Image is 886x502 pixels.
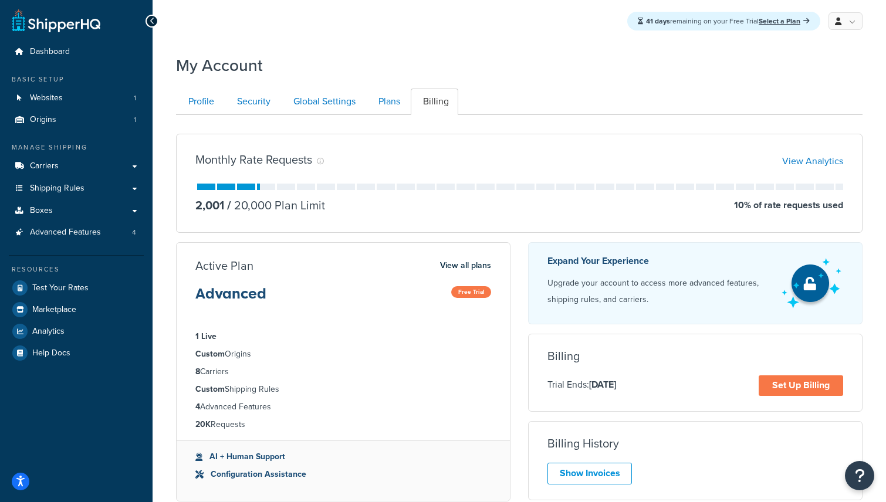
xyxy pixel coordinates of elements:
[9,299,144,320] a: Marketplace
[759,16,810,26] a: Select a Plan
[9,277,144,299] a: Test Your Rates
[195,365,200,378] strong: 8
[12,9,100,32] a: ShipperHQ Home
[32,305,76,315] span: Marketplace
[9,321,144,342] a: Analytics
[627,12,820,30] div: remaining on your Free Trial
[547,377,616,392] p: Trial Ends:
[195,286,266,311] h3: Advanced
[32,327,65,337] span: Analytics
[9,342,144,364] a: Help Docs
[30,206,53,216] span: Boxes
[9,222,144,243] a: Advanced Features 4
[195,348,491,361] li: Origins
[9,178,144,199] a: Shipping Rules
[9,87,144,109] li: Websites
[9,109,144,131] li: Origins
[30,115,56,125] span: Origins
[9,41,144,63] a: Dashboard
[195,330,217,342] strong: 1 Live
[9,74,144,84] div: Basic Setup
[195,450,491,463] li: AI + Human Support
[9,200,144,222] a: Boxes
[528,242,863,324] a: Expand Your Experience Upgrade your account to access more advanced features, shipping rules, and...
[9,109,144,131] a: Origins 1
[547,437,619,450] h3: Billing History
[30,161,59,171] span: Carriers
[134,115,136,125] span: 1
[195,401,491,413] li: Advanced Features
[9,143,144,152] div: Manage Shipping
[30,228,101,238] span: Advanced Features
[195,153,312,166] h3: Monthly Rate Requests
[195,348,225,360] strong: Custom
[547,253,771,269] p: Expand Your Experience
[547,350,580,362] h3: Billing
[646,16,670,26] strong: 41 days
[224,197,325,213] p: 20,000 Plan Limit
[9,87,144,109] a: Websites 1
[134,93,136,103] span: 1
[30,47,70,57] span: Dashboard
[9,155,144,177] a: Carriers
[195,197,224,213] p: 2,001
[281,89,365,115] a: Global Settings
[176,54,263,77] h1: My Account
[176,89,224,115] a: Profile
[195,383,225,395] strong: Custom
[9,222,144,243] li: Advanced Features
[411,89,458,115] a: Billing
[195,418,491,431] li: Requests
[132,228,136,238] span: 4
[9,264,144,274] div: Resources
[32,283,89,293] span: Test Your Rates
[589,378,616,391] strong: [DATE]
[759,375,843,396] a: Set Up Billing
[195,401,200,413] strong: 4
[440,258,491,273] a: View all plans
[30,184,84,194] span: Shipping Rules
[195,468,491,481] li: Configuration Assistance
[225,89,280,115] a: Security
[195,259,253,272] h3: Active Plan
[547,463,632,484] a: Show Invoices
[227,196,231,214] span: /
[845,461,874,490] button: Open Resource Center
[32,348,70,358] span: Help Docs
[366,89,410,115] a: Plans
[195,418,211,430] strong: 20K
[195,365,491,378] li: Carriers
[782,154,843,168] a: View Analytics
[547,275,771,308] p: Upgrade your account to access more advanced features, shipping rules, and carriers.
[30,93,63,103] span: Websites
[734,197,843,213] p: 10 % of rate requests used
[195,383,491,396] li: Shipping Rules
[451,286,491,298] span: Free Trial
